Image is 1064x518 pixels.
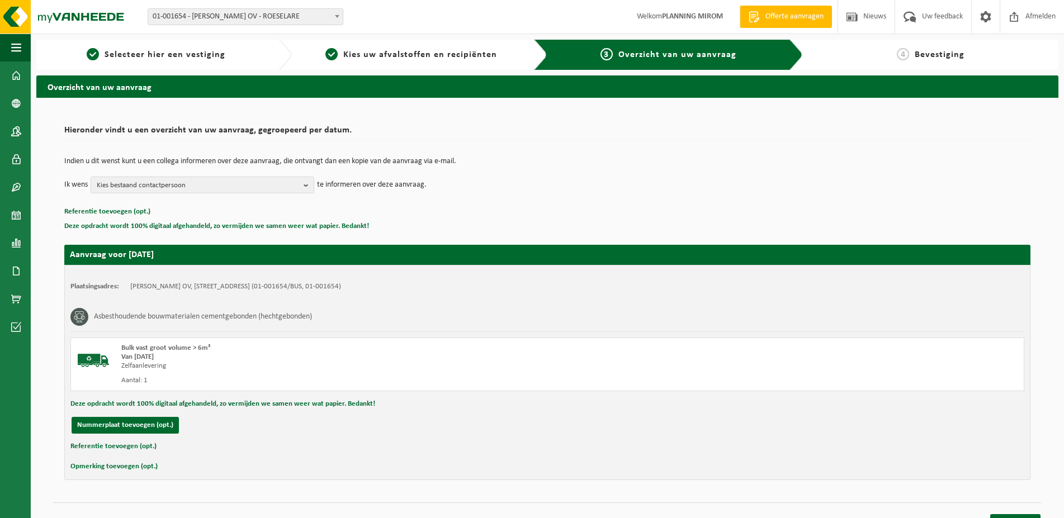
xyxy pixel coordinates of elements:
[662,12,723,21] strong: PLANNING MIROM
[317,177,427,193] p: te informeren over deze aanvraag.
[64,126,1030,141] h2: Hieronder vindt u een overzicht van uw aanvraag, gegroepeerd per datum.
[70,459,158,474] button: Opmerking toevoegen (opt.)
[763,11,826,22] span: Offerte aanvragen
[121,353,154,360] strong: Van [DATE]
[148,9,343,25] span: 01-001654 - MIROM ROESELARE OV - ROESELARE
[600,48,613,60] span: 3
[70,250,154,259] strong: Aanvraag voor [DATE]
[70,283,119,290] strong: Plaatsingsadres:
[64,158,1030,165] p: Indien u dit wenst kunt u een collega informeren over deze aanvraag, die ontvangt dan een kopie v...
[121,362,592,370] div: Zelfaanlevering
[70,397,375,411] button: Deze opdracht wordt 100% digitaal afgehandeld, zo vermijden we samen weer wat papier. Bedankt!
[121,376,592,385] div: Aantal: 1
[64,177,88,193] p: Ik wens
[618,50,736,59] span: Overzicht van uw aanvraag
[740,6,832,28] a: Offerte aanvragen
[70,439,157,454] button: Referentie toevoegen (opt.)
[121,344,210,351] span: Bulk vast groot volume > 6m³
[897,48,909,60] span: 4
[77,344,110,377] img: BL-SO-LV.png
[915,50,964,59] span: Bevestiging
[105,50,225,59] span: Selecteer hier een vestiging
[72,417,179,434] button: Nummerplaat toevoegen (opt.)
[42,48,269,61] a: 1Selecteer hier een vestiging
[97,177,299,194] span: Kies bestaand contactpersoon
[297,48,525,61] a: 2Kies uw afvalstoffen en recipiënten
[91,177,314,193] button: Kies bestaand contactpersoon
[64,205,150,219] button: Referentie toevoegen (opt.)
[325,48,338,60] span: 2
[130,282,341,291] td: [PERSON_NAME] OV, [STREET_ADDRESS] (01-001654/BUS, 01-001654)
[94,308,312,326] h3: Asbesthoudende bouwmaterialen cementgebonden (hechtgebonden)
[343,50,497,59] span: Kies uw afvalstoffen en recipiënten
[148,8,343,25] span: 01-001654 - MIROM ROESELARE OV - ROESELARE
[64,219,369,234] button: Deze opdracht wordt 100% digitaal afgehandeld, zo vermijden we samen weer wat papier. Bedankt!
[36,75,1058,97] h2: Overzicht van uw aanvraag
[87,48,99,60] span: 1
